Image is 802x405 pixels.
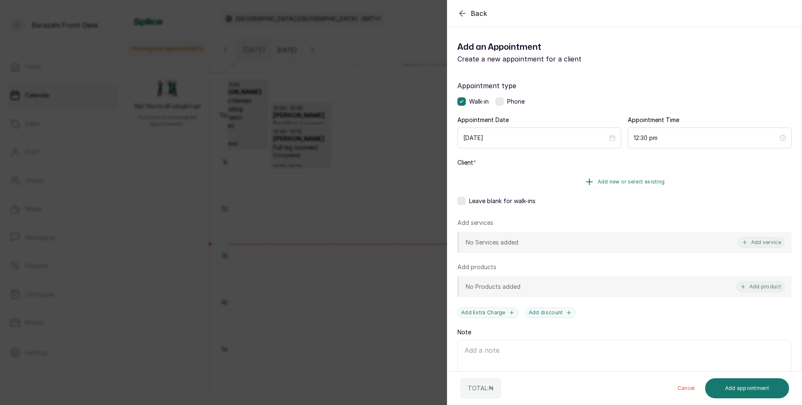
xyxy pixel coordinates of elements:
[736,281,785,292] button: Add product
[525,307,576,318] button: Add discount
[628,116,679,124] label: Appointment Time
[457,81,792,91] label: Appointment type
[457,158,476,167] label: Client
[671,378,702,398] button: Cancel
[457,328,471,336] label: Note
[466,238,518,247] p: No Services added
[457,219,493,227] p: Add services
[471,8,487,18] span: Back
[466,283,520,291] p: No Products added
[457,41,624,54] h1: Add an Appointment
[457,54,624,64] p: Create a new appointment for a client
[634,133,778,143] input: Select time
[507,97,525,106] span: Phone
[738,237,785,248] button: Add service
[468,384,494,392] p: TOTAL: ₦
[469,97,489,106] span: Walk-in
[469,197,536,205] span: Leave blank for walk-ins
[705,378,789,398] button: Add appointment
[457,170,792,194] button: Add new or select existing
[457,116,509,124] label: Appointment Date
[457,263,496,271] p: Add products
[457,307,518,318] button: Add Extra Charge
[463,133,608,143] input: Select date
[598,178,665,185] span: Add new or select existing
[457,8,487,18] button: Back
